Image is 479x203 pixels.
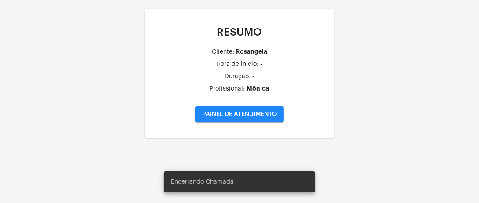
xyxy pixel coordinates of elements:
div: - [252,73,254,80]
div: Mônica [247,85,269,92]
button: PAINEL DE ATENDIMENTO [195,106,284,122]
span: PAINEL DE ATENDIMENTO [202,111,277,117]
div: Hora de inicio: [217,61,259,68]
div: Cliente: [212,49,234,55]
div: Profissional: [210,86,245,92]
div: Rosangela [236,48,267,55]
div: Duração: [225,73,250,80]
div: - [261,61,263,67]
span: Encerrando Chamada [171,178,234,186]
p: RESUMO [152,26,327,38]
